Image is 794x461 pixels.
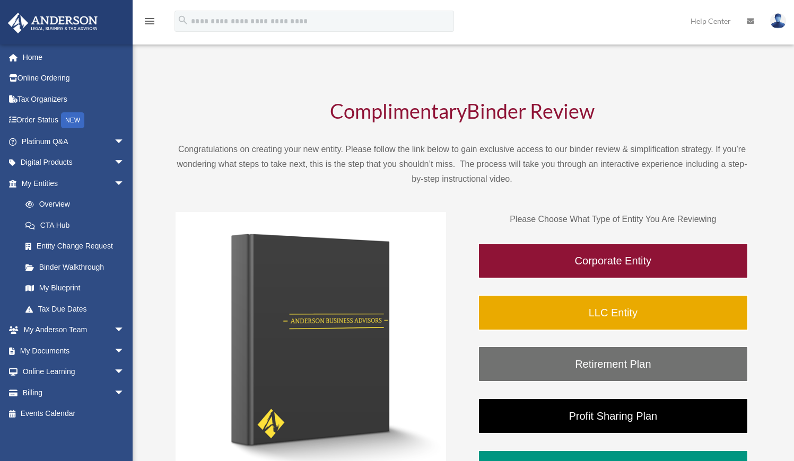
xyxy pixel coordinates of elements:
a: Platinum Q&Aarrow_drop_down [7,131,141,152]
p: Please Choose What Type of Entity You Are Reviewing [478,212,748,227]
a: Retirement Plan [478,346,748,382]
img: Anderson Advisors Platinum Portal [5,13,101,33]
a: Online Learningarrow_drop_down [7,361,141,383]
a: Overview [15,194,141,215]
a: Home [7,47,141,68]
span: arrow_drop_down [114,382,135,404]
span: arrow_drop_down [114,361,135,383]
p: Congratulations on creating your new entity. Please follow the link below to gain exclusive acces... [176,142,748,187]
a: Entity Change Request [15,236,141,257]
a: LLC Entity [478,295,748,331]
span: arrow_drop_down [114,173,135,194]
a: My Blueprint [15,278,141,299]
i: search [177,14,189,26]
a: Digital Productsarrow_drop_down [7,152,141,173]
a: Binder Walkthrough [15,256,135,278]
div: NEW [61,112,84,128]
a: menu [143,19,156,28]
span: arrow_drop_down [114,131,135,153]
a: Events Calendar [7,403,141,424]
a: Tax Due Dates [15,298,141,320]
span: arrow_drop_down [114,152,135,174]
a: Corporate Entity [478,243,748,279]
a: My Anderson Teamarrow_drop_down [7,320,141,341]
a: Tax Organizers [7,88,141,110]
span: Complimentary [330,99,467,123]
a: My Entitiesarrow_drop_down [7,173,141,194]
img: User Pic [770,13,786,29]
a: My Documentsarrow_drop_down [7,340,141,361]
a: Profit Sharing Plan [478,398,748,434]
i: menu [143,15,156,28]
a: Order StatusNEW [7,110,141,131]
a: Billingarrow_drop_down [7,382,141,403]
span: Binder Review [467,99,595,123]
a: Online Ordering [7,68,141,89]
span: arrow_drop_down [114,320,135,341]
a: CTA Hub [15,215,141,236]
span: arrow_drop_down [114,340,135,362]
